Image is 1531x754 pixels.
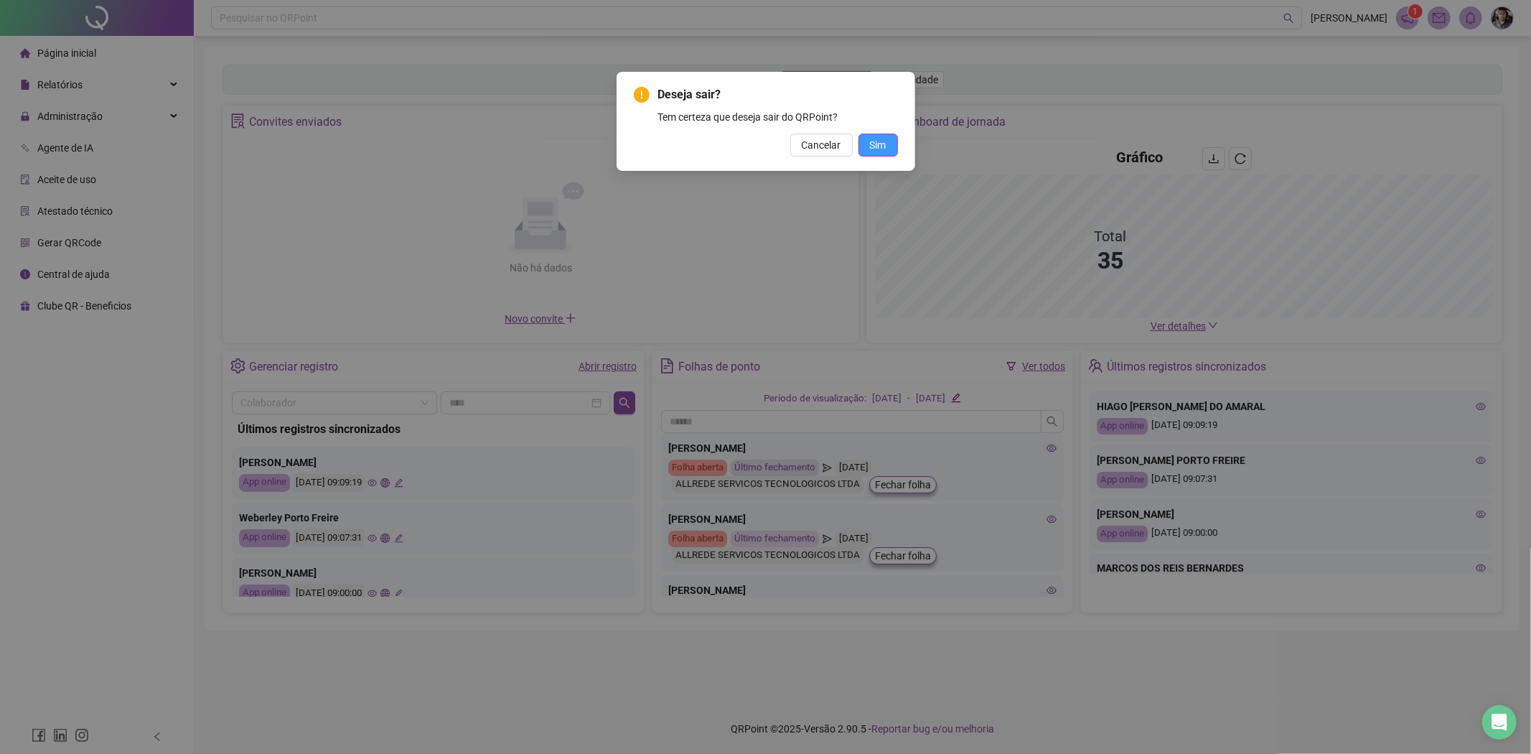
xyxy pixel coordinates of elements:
[658,109,898,125] div: Tem certeza que deseja sair do QRPoint?
[1482,705,1517,740] div: Open Intercom Messenger
[870,137,886,153] span: Sim
[658,86,898,103] span: Deseja sair?
[802,137,841,153] span: Cancelar
[858,134,898,157] button: Sim
[790,134,853,157] button: Cancelar
[634,87,650,103] span: exclamation-circle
